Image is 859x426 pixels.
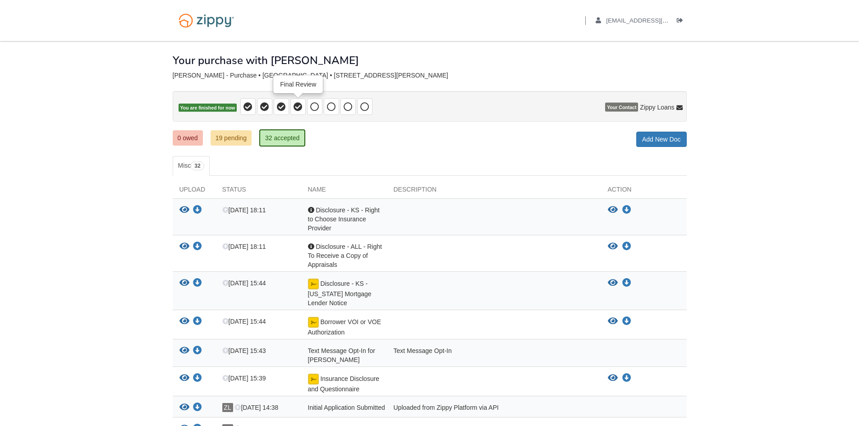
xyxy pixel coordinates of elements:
a: Log out [677,17,687,26]
span: ZL [222,403,233,412]
a: Download Disclosure - KS - Right to Choose Insurance Provider [622,206,631,214]
span: ahawes623@gmail.com [606,17,709,24]
div: Upload [173,185,216,198]
span: [DATE] 14:38 [234,404,278,411]
img: Document accepted [308,374,319,385]
span: [DATE] 18:11 [222,206,266,214]
a: 19 pending [211,130,252,146]
button: View Text Message Opt-In for Shawn Hawes [179,346,189,356]
img: Logo [173,9,240,32]
h1: Your purchase with [PERSON_NAME] [173,55,359,66]
div: Status [216,185,301,198]
span: Text Message Opt-In for [PERSON_NAME] [308,347,375,363]
img: Document accepted [308,317,319,328]
span: [DATE] 18:11 [222,243,266,250]
a: Download Disclosure - KS - Kansas Mortgage Lender Notice [622,279,631,287]
a: Download Insurance Disclosure and Questionnaire [622,375,631,382]
a: Download Insurance Disclosure and Questionnaire [193,375,202,382]
span: [DATE] 15:39 [222,375,266,382]
div: [PERSON_NAME] - Purchase • [GEOGRAPHIC_DATA] • [STREET_ADDRESS][PERSON_NAME] [173,72,687,79]
div: Text Message Opt-In [387,346,601,364]
span: [DATE] 15:43 [222,347,266,354]
button: View Insurance Disclosure and Questionnaire [179,374,189,383]
a: Download Text Message Opt-In for Shawn Hawes [193,348,202,355]
span: Borrower VOI or VOE Authorization [308,318,381,336]
span: Initial Application Submitted [308,404,385,411]
button: View Disclosure - KS - Kansas Mortgage Lender Notice [179,279,189,288]
a: Add New Doc [636,132,687,147]
div: Final Review [274,76,322,93]
span: Disclosure - KS - Right to Choose Insurance Provider [308,206,380,232]
a: 32 accepted [259,129,305,147]
button: View Insurance Disclosure and Questionnaire [608,374,618,383]
button: View Disclosure - ALL - Right To Receive a Copy of Appraisals [179,242,189,252]
div: Action [601,185,687,198]
a: Download Disclosure - KS - Right to Choose Insurance Provider [193,207,202,214]
a: Download Borrower VOI or VOE Authorization [193,318,202,325]
button: View Disclosure - KS - Right to Choose Insurance Provider [608,206,618,215]
span: Zippy Loans [640,103,674,112]
span: Insurance Disclosure and Questionnaire [308,375,380,393]
div: Uploaded from Zippy Platform via API [387,403,601,415]
button: View Disclosure - KS - Right to Choose Insurance Provider [179,206,189,215]
div: Name [301,185,387,198]
button: View Initial Application Submitted [179,403,189,412]
a: Download Disclosure - ALL - Right To Receive a Copy of Appraisals [193,243,202,251]
span: You are finished for now [179,104,237,112]
a: Download Disclosure - KS - Kansas Mortgage Lender Notice [193,280,202,287]
img: Document accepted [308,279,319,289]
a: edit profile [596,17,710,26]
a: Misc [173,156,210,176]
span: 32 [191,161,204,170]
span: Disclosure - KS - [US_STATE] Mortgage Lender Notice [308,280,372,307]
button: View Borrower VOI or VOE Authorization [608,317,618,326]
button: View Borrower VOI or VOE Authorization [179,317,189,326]
span: [DATE] 15:44 [222,318,266,325]
span: [DATE] 15:44 [222,279,266,287]
a: 0 owed [173,130,203,146]
div: Description [387,185,601,198]
button: View Disclosure - KS - Kansas Mortgage Lender Notice [608,279,618,288]
a: Download Disclosure - ALL - Right To Receive a Copy of Appraisals [622,243,631,250]
span: Your Contact [605,103,638,112]
span: Disclosure - ALL - Right To Receive a Copy of Appraisals [308,243,382,268]
a: Download Borrower VOI or VOE Authorization [622,318,631,325]
button: View Disclosure - ALL - Right To Receive a Copy of Appraisals [608,242,618,251]
a: Download Initial Application Submitted [193,404,202,412]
